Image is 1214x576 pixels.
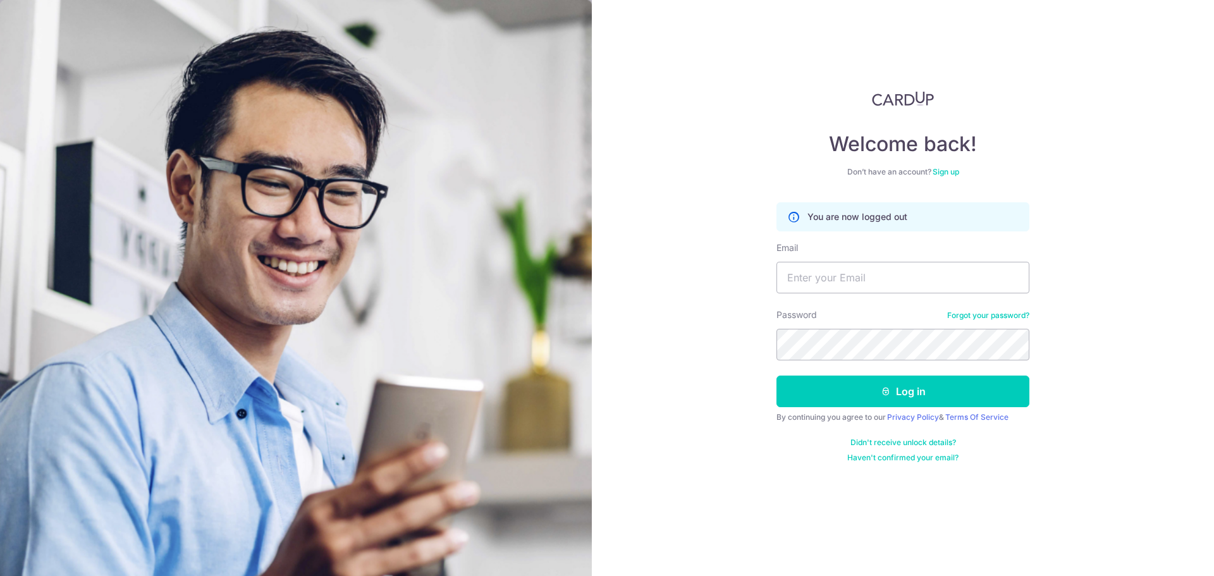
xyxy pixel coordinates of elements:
[776,262,1029,293] input: Enter your Email
[776,309,817,321] label: Password
[872,91,934,106] img: CardUp Logo
[947,310,1029,321] a: Forgot your password?
[776,132,1029,157] h4: Welcome back!
[847,453,959,463] a: Haven't confirmed your email?
[807,211,907,223] p: You are now logged out
[776,412,1029,422] div: By continuing you agree to our &
[776,376,1029,407] button: Log in
[945,412,1009,422] a: Terms Of Service
[887,412,939,422] a: Privacy Policy
[850,438,956,448] a: Didn't receive unlock details?
[776,242,798,254] label: Email
[776,167,1029,177] div: Don’t have an account?
[933,167,959,176] a: Sign up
